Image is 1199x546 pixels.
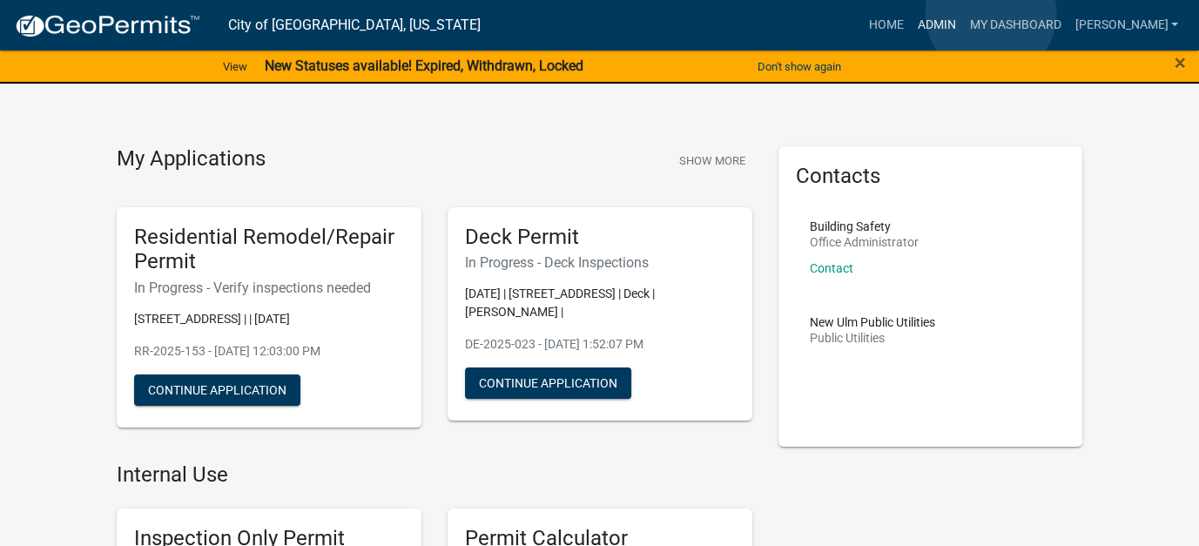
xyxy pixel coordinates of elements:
[117,146,266,172] h4: My Applications
[810,332,935,344] p: Public Utilities
[117,462,752,488] h4: Internal Use
[672,146,752,175] button: Show More
[265,57,583,74] strong: New Statuses available! Expired, Withdrawn, Locked
[751,52,848,81] button: Don't show again
[810,220,919,233] p: Building Safety
[861,9,910,42] a: Home
[910,9,962,42] a: Admin
[810,236,919,248] p: Office Administrator
[465,285,735,321] p: [DATE] | [STREET_ADDRESS] | Deck | [PERSON_NAME] |
[962,9,1068,42] a: My Dashboard
[1175,51,1186,75] span: ×
[1175,52,1186,73] button: Close
[134,280,404,296] h6: In Progress - Verify inspections needed
[796,164,1066,189] h5: Contacts
[810,316,935,328] p: New Ulm Public Utilities
[465,335,735,354] p: DE-2025-023 - [DATE] 1:52:07 PM
[810,261,853,275] a: Contact
[228,10,481,40] a: City of [GEOGRAPHIC_DATA], [US_STATE]
[216,52,254,81] a: View
[465,254,735,271] h6: In Progress - Deck Inspections
[134,374,300,406] button: Continue Application
[134,310,404,328] p: [STREET_ADDRESS] | | [DATE]
[134,342,404,361] p: RR-2025-153 - [DATE] 12:03:00 PM
[465,367,631,399] button: Continue Application
[134,225,404,275] h5: Residential Remodel/Repair Permit
[1068,9,1185,42] a: [PERSON_NAME]
[465,225,735,250] h5: Deck Permit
